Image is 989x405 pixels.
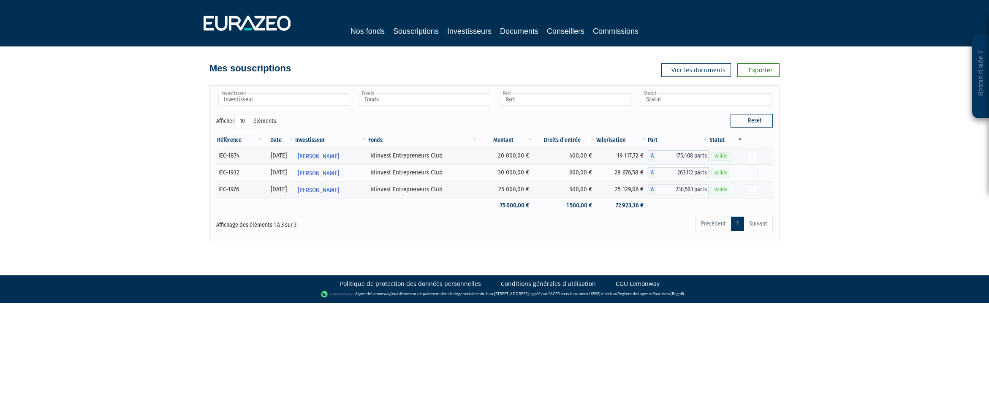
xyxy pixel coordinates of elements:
[447,25,492,37] a: Investisseurs
[367,133,479,147] th: Fonds: activer pour trier la colonne par ordre croissant
[266,151,291,160] div: [DATE]
[479,147,534,164] td: 20 000,00 €
[648,150,709,161] div: A - Idinvest Entrepreneurs Club
[371,291,391,296] a: Lemonway
[648,184,709,195] div: A - Idinvest Entrepreneurs Club
[596,147,648,164] td: 19 117,72 €
[393,25,439,38] a: Souscriptions
[204,16,291,31] img: 1732889491-logotype_eurazeo_blanc_rvb.png
[712,186,730,194] span: Valide
[370,185,476,194] div: Idinvest Entrepreneurs Club
[648,167,709,178] div: A - Idinvest Entrepreneurs Club
[596,133,648,147] th: Valorisation: activer pour trier la colonne par ordre croissant
[370,168,476,177] div: Idinvest Entrepreneurs Club
[596,164,648,181] td: 28 676,58 €
[218,168,260,177] div: IEC-1932
[501,280,596,288] a: Conditions générales d'utilisation
[731,114,773,128] button: Reset
[533,164,596,181] td: 600,00 €
[656,167,709,178] span: 263,112 parts
[976,38,986,114] p: Besoin d'aide ?
[216,216,441,229] div: Affichage des éléments 1 à 3 sur 3
[294,181,367,198] a: [PERSON_NAME]
[648,133,709,147] th: Part: activer pour trier la colonne par ordre croissant
[234,114,253,128] select: Afficheréléments
[479,181,534,198] td: 25 000,00 €
[656,150,709,161] span: 175,408 parts
[596,198,648,213] td: 72 923,36 €
[479,133,534,147] th: Montant: activer pour trier la colonne par ordre croissant
[350,25,385,37] a: Nos fonds
[596,181,648,198] td: 25 129,06 €
[533,198,596,213] td: 1 500,00 €
[648,184,656,195] span: A
[242,153,246,158] i: [Français] Personne physique
[731,217,744,231] a: 1
[321,290,353,299] img: logo-lemonway.png
[298,149,339,164] span: [PERSON_NAME]
[648,167,656,178] span: A
[533,133,596,147] th: Droits d'entrée: activer pour trier la colonne par ordre croissant
[361,166,364,181] i: Voir l'investisseur
[479,198,534,213] td: 75 000,00 €
[712,152,730,160] span: Valide
[242,170,246,175] i: [Français] Personne physique
[218,151,260,160] div: IEC-1874
[533,181,596,198] td: 500,00 €
[294,147,367,164] a: [PERSON_NAME]
[709,133,744,147] th: Statut : activer pour trier la colonne par ordre d&eacute;croissant
[656,184,709,195] span: 230,563 parts
[209,63,291,73] h4: Mes souscriptions
[500,25,538,37] a: Documents
[648,150,656,161] span: A
[263,133,294,147] th: Date: activer pour trier la colonne par ordre croissant
[294,164,367,181] a: [PERSON_NAME]
[340,280,481,288] a: Politique de protection des données personnelles
[617,291,684,296] a: Registre des agents financiers (Regafi)
[370,151,476,160] div: Idinvest Entrepreneurs Club
[8,290,981,299] div: - Agent de (établissement de paiement dont le siège social est situé au [STREET_ADDRESS], agréé p...
[241,187,246,192] i: [Français] Personne physique
[533,147,596,164] td: 400,00 €
[479,164,534,181] td: 30 000,00 €
[661,63,731,77] a: Voir les documents
[361,149,364,164] i: Voir l'investisseur
[593,25,639,37] a: Commissions
[216,133,263,147] th: Référence : activer pour trier la colonne par ordre croissant
[737,63,780,77] a: Exporter
[298,166,339,181] span: [PERSON_NAME]
[361,182,364,198] i: Voir l'investisseur
[266,185,291,194] div: [DATE]
[298,182,339,198] span: [PERSON_NAME]
[616,280,660,288] a: CGU Lemonway
[218,185,260,194] div: IEC-1976
[216,114,276,128] label: Afficher éléments
[266,168,291,177] div: [DATE]
[547,25,584,37] a: Conseillers
[712,169,730,177] span: Valide
[294,133,367,147] th: Investisseur: activer pour trier la colonne par ordre croissant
